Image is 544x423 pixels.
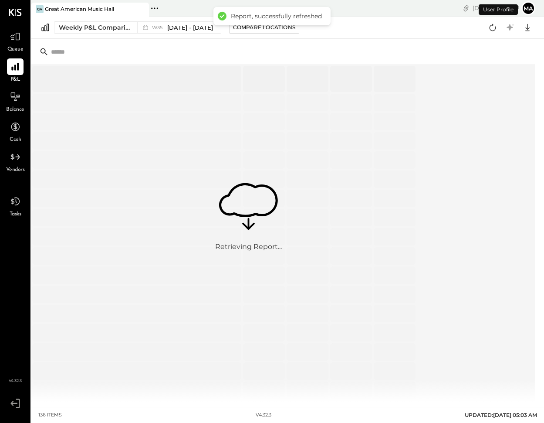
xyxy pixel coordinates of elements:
[36,5,44,13] div: GA
[10,76,20,84] span: P&L
[38,412,62,419] div: 136 items
[231,12,322,20] div: Report, successfully refreshed
[0,89,30,114] a: Balance
[10,136,21,144] span: Cash
[215,242,282,252] div: Retrieving Report...
[462,3,470,13] div: copy link
[233,24,295,31] div: Compare Locations
[7,46,24,54] span: Queue
[54,21,221,34] button: Weekly P&L Comparison W35[DATE] - [DATE]
[6,166,25,174] span: Vendors
[229,21,299,34] button: Compare Locations
[45,5,114,13] div: Great American Music Hall
[0,119,30,144] a: Cash
[0,58,30,84] a: P&L
[256,412,271,419] div: v 4.32.3
[10,211,21,218] span: Tasks
[152,25,165,30] span: W35
[59,23,132,32] div: Weekly P&L Comparison
[0,149,30,174] a: Vendors
[473,4,519,12] div: [DATE]
[465,412,537,418] span: UPDATED: [DATE] 05:03 AM
[0,28,30,54] a: Queue
[0,193,30,218] a: Tasks
[479,4,518,15] div: User Profile
[6,106,24,114] span: Balance
[167,24,213,32] span: [DATE] - [DATE]
[521,1,535,15] button: ma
